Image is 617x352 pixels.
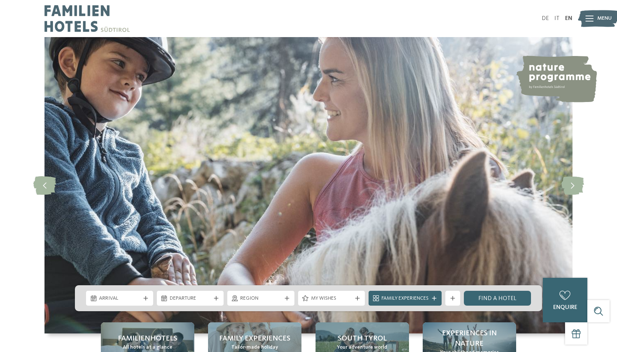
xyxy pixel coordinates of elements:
span: Experiences in nature [430,328,509,349]
span: Family Experiences [382,295,429,302]
img: nature programme by Familienhotels Südtirol [515,56,597,102]
span: South Tyrol [338,333,387,344]
span: Departure [170,295,211,302]
a: EN [565,16,573,22]
a: Find a hotel [464,291,531,306]
span: Family Experiences [219,333,290,344]
span: Region [240,295,281,302]
a: IT [554,16,560,22]
span: Familienhotels [118,333,177,344]
span: Tailor-made holiday [231,344,278,351]
span: enquire [553,305,577,310]
a: enquire [543,278,587,322]
img: Familienhotels Südtirol: The happy family places! [44,37,573,333]
a: DE [542,16,549,22]
span: Menu [597,15,612,22]
span: Arrival [99,295,140,302]
span: Your adventure world [337,344,387,351]
span: All hotels at a glance [123,344,172,351]
span: My wishes [311,295,352,302]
